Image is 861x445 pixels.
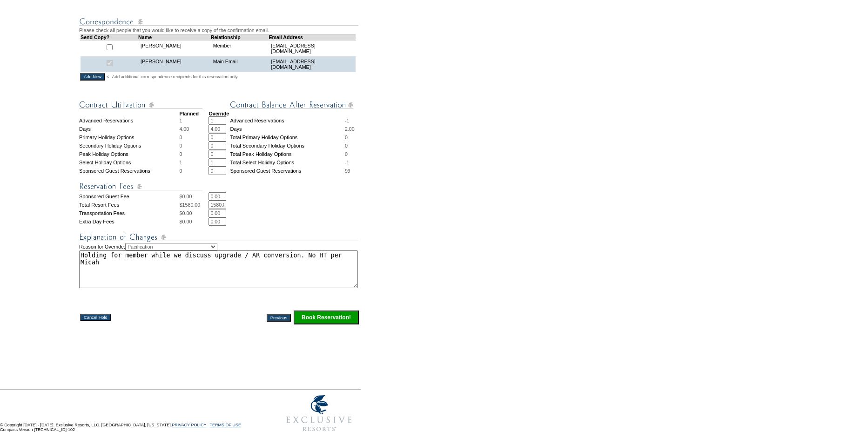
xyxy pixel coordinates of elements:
[79,133,179,142] td: Primary Holiday Options
[79,181,202,192] img: Reservation Fees
[267,314,291,322] input: Previous
[81,34,139,40] td: Send Copy?
[79,142,179,150] td: Secondary Holiday Options
[172,423,206,427] a: PRIVACY POLICY
[230,150,344,158] td: Total Peak Holiday Options
[80,73,105,81] input: Add New
[138,56,211,72] td: [PERSON_NAME]
[230,142,344,150] td: Total Secondary Holiday Options
[179,209,209,217] td: $
[179,201,209,209] td: $
[211,56,269,72] td: Main Email
[79,243,360,288] td: Reason for Override:
[209,111,229,116] strong: Override
[345,160,349,165] span: -1
[230,99,353,111] img: Contract Balance After Reservation
[79,192,179,201] td: Sponsored Guest Fee
[230,133,344,142] td: Total Primary Holiday Options
[345,168,350,174] span: 99
[269,40,356,56] td: [EMAIL_ADDRESS][DOMAIN_NAME]
[80,314,111,321] input: Cancel Hold
[182,202,201,208] span: 1580.00
[345,135,348,140] span: 0
[79,27,269,33] span: Please check all people that you would like to receive a copy of the confirmation email.
[179,217,209,226] td: $
[179,135,182,140] span: 0
[230,167,344,175] td: Sponsored Guest Reservations
[230,125,344,133] td: Days
[230,116,344,125] td: Advanced Reservations
[277,390,361,437] img: Exclusive Resorts
[182,210,192,216] span: 0.00
[269,56,356,72] td: [EMAIL_ADDRESS][DOMAIN_NAME]
[230,158,344,167] td: Total Select Holiday Options
[138,40,211,56] td: [PERSON_NAME]
[179,151,182,157] span: 0
[182,194,192,199] span: 0.00
[179,168,182,174] span: 0
[210,423,242,427] a: TERMS OF USE
[179,111,198,116] strong: Planned
[79,209,179,217] td: Transportation Fees
[79,217,179,226] td: Extra Day Fees
[79,231,358,243] img: Explanation of Changes
[79,201,179,209] td: Total Resort Fees
[79,125,179,133] td: Days
[79,99,202,111] img: Contract Utilization
[345,126,355,132] span: 2.00
[179,143,182,148] span: 0
[269,34,356,40] td: Email Address
[294,310,359,324] input: Click this button to finalize your reservation.
[345,118,349,123] span: -1
[107,74,239,80] span: <--Add additional correspondence recipients for this reservation only.
[182,219,192,224] span: 0.00
[179,192,209,201] td: $
[138,34,211,40] td: Name
[79,116,179,125] td: Advanced Reservations
[179,160,182,165] span: 1
[211,40,269,56] td: Member
[79,158,179,167] td: Select Holiday Options
[179,118,182,123] span: 1
[345,151,348,157] span: 0
[79,150,179,158] td: Peak Holiday Options
[179,126,189,132] span: 4.00
[211,34,269,40] td: Relationship
[79,167,179,175] td: Sponsored Guest Reservations
[345,143,348,148] span: 0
